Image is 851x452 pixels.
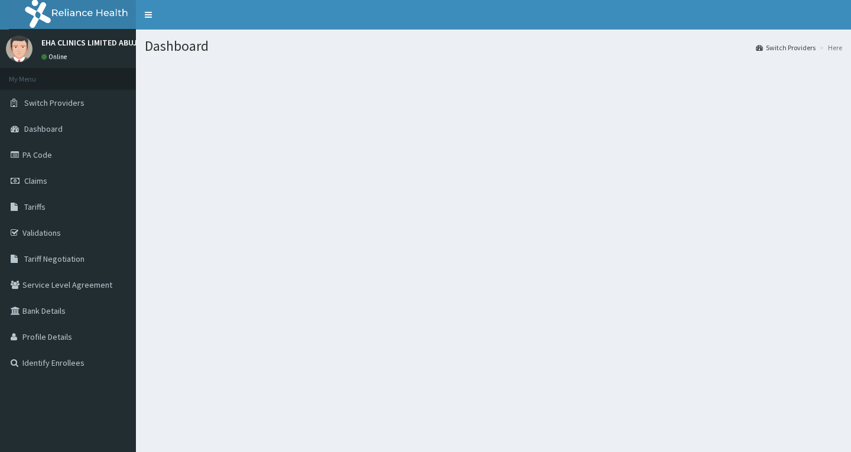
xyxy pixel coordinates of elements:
[24,97,85,108] span: Switch Providers
[24,253,85,264] span: Tariff Negotiation
[24,175,47,186] span: Claims
[41,53,70,61] a: Online
[145,38,842,54] h1: Dashboard
[6,35,33,62] img: User Image
[24,201,46,212] span: Tariffs
[24,123,63,134] span: Dashboard
[41,38,142,47] p: EHA CLINICS LIMITED ABUJA
[756,43,816,53] a: Switch Providers
[817,43,842,53] li: Here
